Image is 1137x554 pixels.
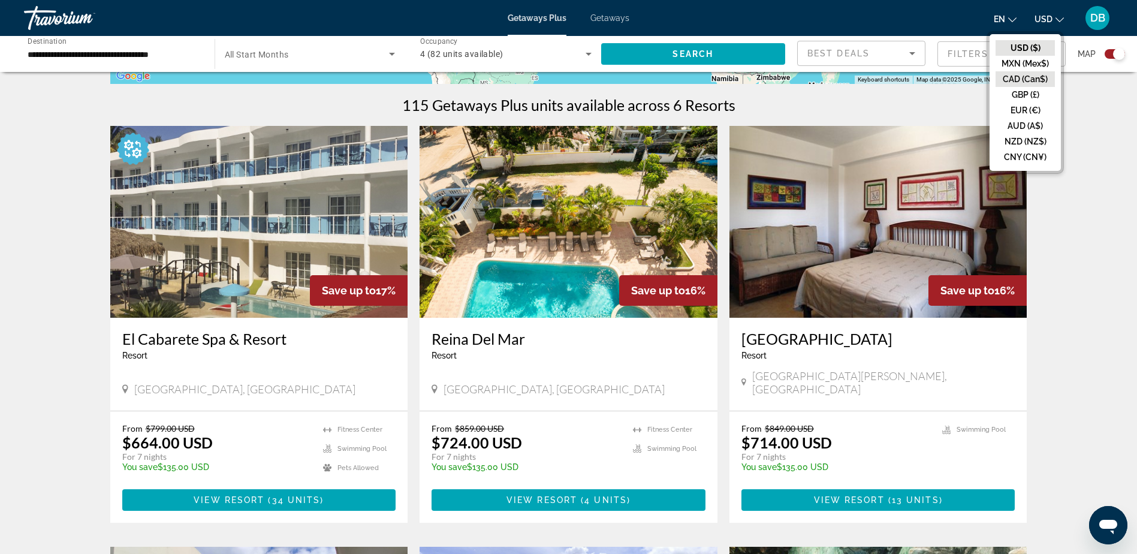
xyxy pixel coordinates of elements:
span: Save up to [322,284,376,297]
button: GBP (£) [996,87,1055,103]
span: en [994,14,1005,24]
mat-select: Sort by [807,46,915,61]
button: EUR (€) [996,103,1055,118]
span: $859.00 USD [455,423,504,433]
span: Save up to [631,284,685,297]
button: CNY (CN¥) [996,149,1055,165]
span: From [741,423,762,433]
div: 17% [310,275,408,306]
p: For 7 nights [741,451,931,462]
span: Map [1078,46,1096,62]
p: $724.00 USD [432,433,522,451]
button: AUD (A$) [996,118,1055,134]
p: $135.00 USD [741,462,931,472]
span: 4 units [584,495,627,505]
button: Search [601,43,786,65]
a: Getaways Plus [508,13,566,23]
span: Fitness Center [337,426,382,433]
span: From [432,423,452,433]
span: Fitness Center [647,426,692,433]
span: Search [672,49,713,59]
iframe: Button to launch messaging window [1089,506,1127,544]
img: 4859I01L.jpg [729,126,1027,318]
button: View Resort(34 units) [122,489,396,511]
p: $714.00 USD [741,433,832,451]
p: For 7 nights [432,451,621,462]
button: NZD (NZ$) [996,134,1055,149]
span: ( ) [264,495,324,505]
a: Travorium [24,2,144,34]
p: $664.00 USD [122,433,213,451]
span: You save [432,462,467,472]
span: 13 units [892,495,939,505]
span: 4 (82 units available) [420,49,503,59]
span: $799.00 USD [146,423,195,433]
a: Reina Del Mar [432,330,705,348]
span: View Resort [814,495,885,505]
p: $135.00 USD [432,462,621,472]
button: CAD (Can$) [996,71,1055,87]
span: View Resort [506,495,577,505]
a: Getaways [590,13,629,23]
p: $135.00 USD [122,462,312,472]
button: Keyboard shortcuts [858,76,909,84]
span: Resort [741,351,767,360]
span: Save up to [940,284,994,297]
span: From [122,423,143,433]
span: Pets Allowed [337,464,379,472]
button: USD ($) [996,40,1055,56]
button: View Resort(4 units) [432,489,705,511]
img: Google [113,68,153,84]
a: El Cabarete Spa & Resort [122,330,396,348]
span: Map data ©2025 Google, INEGI [916,76,1000,83]
span: Destination [28,37,67,45]
h1: 115 Getaways Plus units available across 6 Resorts [402,96,735,114]
span: Best Deals [807,49,870,58]
span: [GEOGRAPHIC_DATA][PERSON_NAME], [GEOGRAPHIC_DATA] [752,369,1015,396]
div: 16% [619,275,717,306]
button: Change currency [1035,10,1064,28]
span: [GEOGRAPHIC_DATA], [GEOGRAPHIC_DATA] [134,383,355,396]
span: USD [1035,14,1052,24]
span: ( ) [885,495,943,505]
div: 16% [928,275,1027,306]
span: Resort [432,351,457,360]
span: You save [741,462,777,472]
img: 6936O01X.jpg [420,126,717,318]
span: 34 units [272,495,321,505]
span: All Start Months [225,50,289,59]
p: For 7 nights [122,451,312,462]
span: ( ) [577,495,631,505]
button: View Resort(13 units) [741,489,1015,511]
span: $849.00 USD [765,423,814,433]
span: DB [1090,12,1105,24]
span: View Resort [194,495,264,505]
span: Occupancy [420,37,458,46]
a: [GEOGRAPHIC_DATA] [741,330,1015,348]
img: D826E01X.jpg [110,126,408,318]
span: Swimming Pool [647,445,696,453]
span: You save [122,462,158,472]
span: [GEOGRAPHIC_DATA], [GEOGRAPHIC_DATA] [444,383,665,396]
button: User Menu [1082,5,1113,31]
button: Change language [994,10,1017,28]
a: Open this area in Google Maps (opens a new window) [113,68,153,84]
button: MXN (Mex$) [996,56,1055,71]
span: Resort [122,351,147,360]
span: Swimming Pool [957,426,1006,433]
button: Filter [937,41,1066,67]
span: Swimming Pool [337,445,387,453]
